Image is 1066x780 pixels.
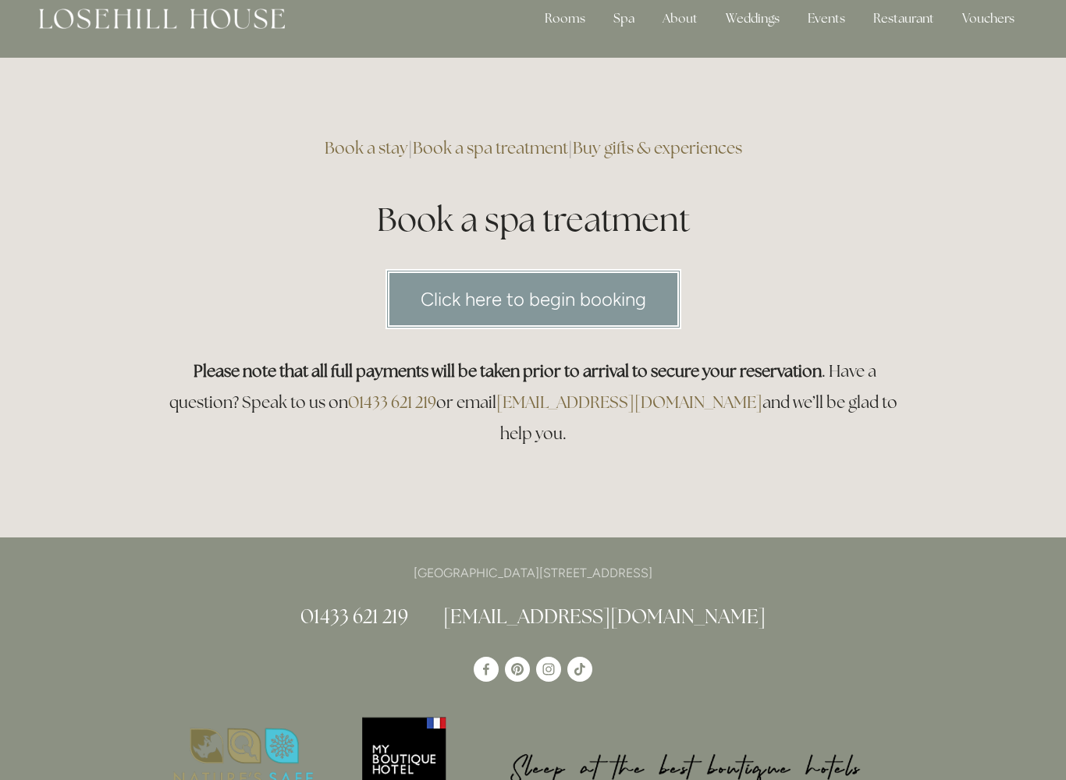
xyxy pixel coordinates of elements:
a: Losehill House Hotel & Spa [474,658,499,682]
div: Events [795,4,858,35]
strong: Please note that all full payments will be taken prior to arrival to secure your reservation [194,361,822,382]
a: [EMAIL_ADDRESS][DOMAIN_NAME] [496,392,762,413]
div: Weddings [713,4,792,35]
h1: Book a spa treatment [160,197,906,243]
h3: . Have a question? Speak to us on or email and we’ll be glad to help you. [160,356,906,450]
a: Book a spa treatment [413,138,568,159]
a: Buy gifts & experiences [573,138,742,159]
div: Restaurant [861,4,947,35]
div: Rooms [532,4,598,35]
a: Book a stay [325,138,408,159]
a: Click here to begin booking [386,270,681,330]
h3: | | [160,133,906,165]
img: Losehill House [39,9,285,30]
a: Instagram [536,658,561,682]
a: 01433 621 219 [300,604,408,629]
a: 01433 621 219 [348,392,436,413]
div: Spa [601,4,647,35]
p: [GEOGRAPHIC_DATA][STREET_ADDRESS] [160,563,906,584]
div: About [650,4,710,35]
a: Pinterest [505,658,530,682]
a: [EMAIL_ADDRESS][DOMAIN_NAME] [443,604,766,629]
a: TikTok [567,658,592,682]
a: Vouchers [950,4,1027,35]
